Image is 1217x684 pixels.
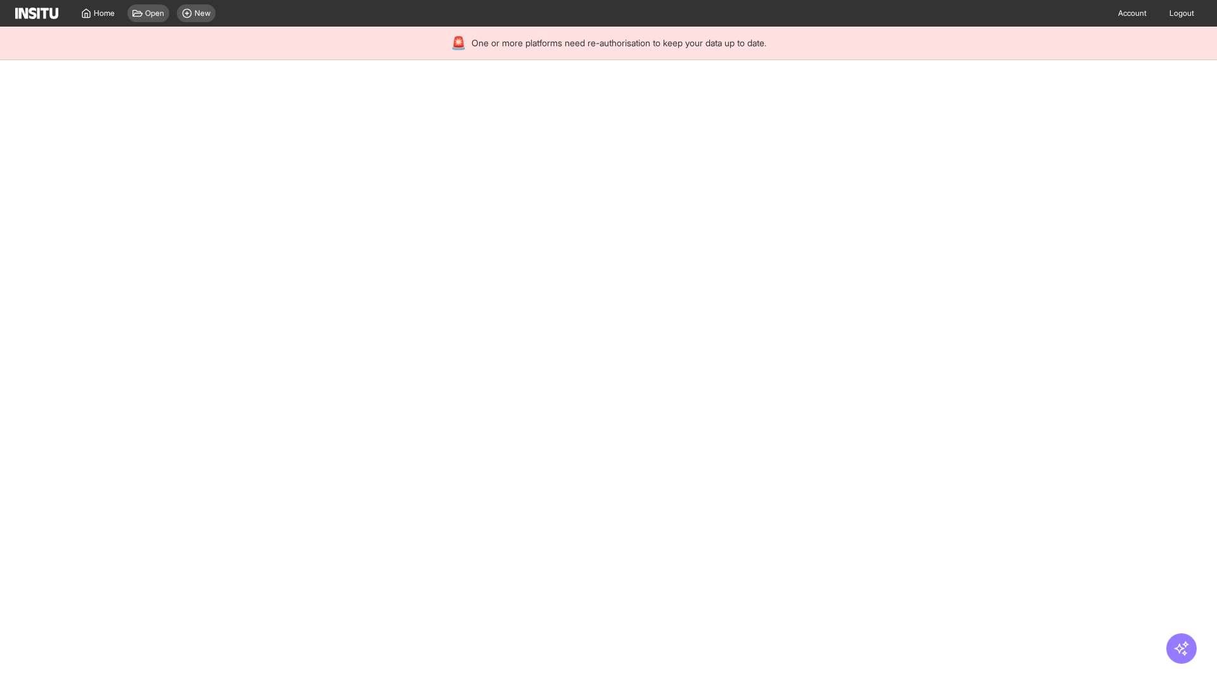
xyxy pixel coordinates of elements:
[472,37,766,49] span: One or more platforms need re-authorisation to keep your data up to date.
[451,34,467,52] div: 🚨
[195,8,210,18] span: New
[15,8,58,19] img: Logo
[145,8,164,18] span: Open
[94,8,115,18] span: Home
